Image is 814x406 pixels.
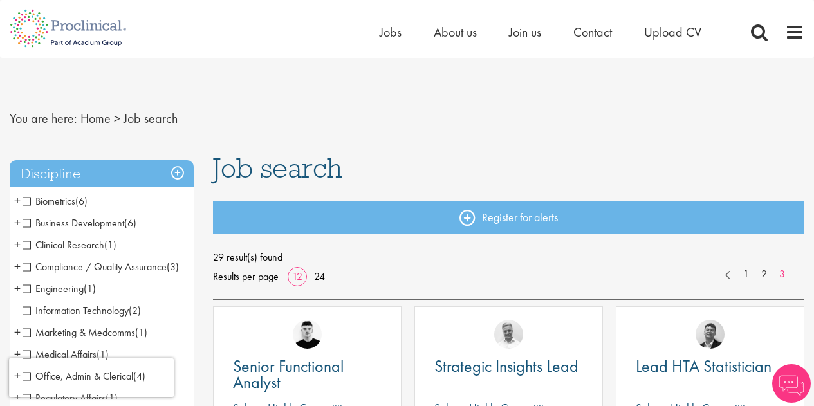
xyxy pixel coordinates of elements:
h3: Discipline [10,160,194,188]
span: Compliance / Quality Assurance [23,260,167,273]
span: Job search [124,110,178,127]
span: + [14,191,21,210]
iframe: reCAPTCHA [9,358,174,397]
a: Strategic Insights Lead [434,358,583,374]
span: 29 result(s) found [213,248,804,267]
a: About us [434,24,477,41]
span: Medical Affairs [23,347,97,361]
a: Register for alerts [213,201,804,234]
a: Contact [573,24,612,41]
span: (3) [167,260,179,273]
span: (6) [124,216,136,230]
span: Business Development [23,216,124,230]
a: Lead HTA Statistician [636,358,784,374]
span: Lead HTA Statistician [636,355,772,377]
span: Regulatory Affairs [23,391,106,405]
span: Biometrics [23,194,88,208]
span: Business Development [23,216,136,230]
span: (1) [97,347,109,361]
span: + [14,235,21,254]
span: (1) [84,282,96,295]
span: Engineering [23,282,84,295]
a: 3 [773,267,791,282]
span: Information Technology [23,304,141,317]
span: + [14,344,21,364]
span: Regulatory Affairs [23,391,118,405]
span: (2) [129,304,141,317]
a: 12 [288,270,307,283]
span: Clinical Research [23,238,104,252]
img: Chatbot [772,364,811,403]
span: (1) [104,238,116,252]
span: Biometrics [23,194,75,208]
span: Senior Functional Analyst [233,355,344,393]
img: Patrick Melody [293,320,322,349]
a: 2 [755,267,773,282]
img: Joshua Bye [494,320,523,349]
span: Information Technology [23,304,129,317]
span: > [114,110,120,127]
a: 24 [310,270,329,283]
span: + [14,279,21,298]
a: 1 [737,267,755,282]
a: Jobs [380,24,402,41]
span: (1) [135,326,147,339]
span: + [14,213,21,232]
a: Join us [509,24,541,41]
a: breadcrumb link [80,110,111,127]
span: + [14,257,21,276]
span: Marketing & Medcomms [23,326,135,339]
span: (1) [106,391,118,405]
span: Results per page [213,267,279,286]
span: (6) [75,194,88,208]
img: Tom Magenis [696,320,725,349]
span: Clinical Research [23,238,116,252]
a: Upload CV [644,24,701,41]
span: Marketing & Medcomms [23,326,147,339]
span: Medical Affairs [23,347,109,361]
span: Engineering [23,282,96,295]
span: Job search [213,151,342,185]
span: + [14,322,21,342]
span: Compliance / Quality Assurance [23,260,179,273]
a: Senior Functional Analyst [233,358,382,391]
span: Strategic Insights Lead [434,355,578,377]
span: You are here: [10,110,77,127]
